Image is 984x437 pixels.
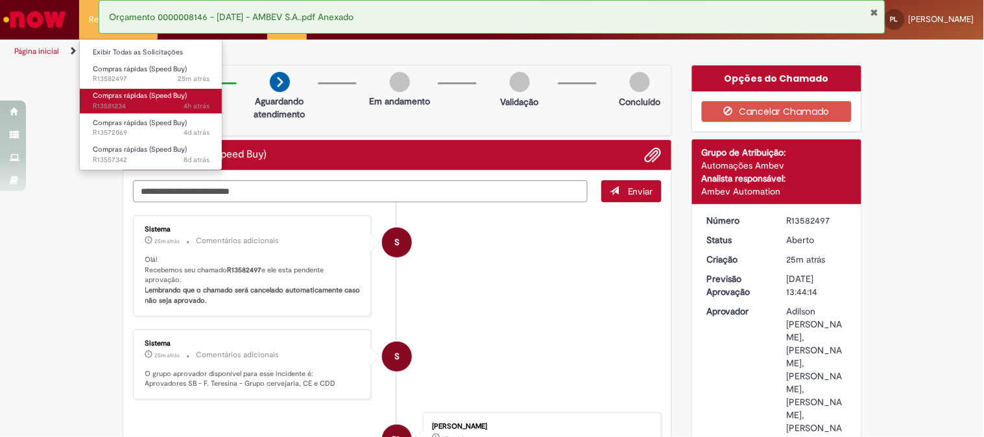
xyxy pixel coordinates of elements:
button: Cancelar Chamado [702,101,852,122]
time: 30/09/2025 15:44:14 [787,254,826,265]
div: [PERSON_NAME] [432,423,648,431]
dt: Status [697,233,777,246]
div: Sistema [145,226,361,233]
span: Compras rápidas (Speed Buy) [93,91,187,100]
time: 30/09/2025 15:44:27 [155,237,180,245]
img: ServiceNow [1,6,68,32]
div: Grupo de Atribuição: [702,146,852,159]
span: Orçamento 0000008146 - [DATE] - AMBEV S.A..pdf Anexado [109,11,354,23]
img: img-circle-grey.png [630,72,650,92]
span: 25m atrás [787,254,826,265]
span: S [394,341,400,372]
a: Aberto R13582497 : Compras rápidas (Speed Buy) [80,62,222,86]
a: Página inicial [14,46,59,56]
button: Enviar [601,180,662,202]
div: System [382,342,412,372]
span: Requisições [89,13,134,26]
p: Validação [501,95,539,108]
div: R13582497 [787,214,847,227]
div: Automações Ambev [702,159,852,172]
span: 4h atrás [184,101,210,111]
textarea: Digite sua mensagem aqui... [133,180,588,202]
span: PL [891,15,898,23]
span: Compras rápidas (Speed Buy) [93,64,187,74]
p: O grupo aprovador disponível para esse incidente é: Aprovadores SB - F. Teresina - Grupo cervejar... [145,369,361,389]
dt: Número [697,214,777,227]
span: Compras rápidas (Speed Buy) [93,118,187,128]
b: Lembrando que o chamado será cancelado automaticamente caso não seja aprovado. [145,285,363,305]
p: Olá! Recebemos seu chamado e ele esta pendente aprovação. [145,255,361,306]
span: R13557342 [93,155,210,165]
dt: Criação [697,253,777,266]
div: Sistema [145,340,361,348]
ul: Trilhas de página [10,40,646,64]
span: S [394,227,400,258]
span: 4d atrás [184,128,210,137]
div: Ambev Automation [702,185,852,198]
a: Aberto R13572069 : Compras rápidas (Speed Buy) [80,116,222,140]
button: Adicionar anexos [645,147,662,163]
img: img-circle-grey.png [390,72,410,92]
div: Opções do Chamado [692,65,861,91]
span: 25m atrás [155,351,180,359]
div: Analista responsável: [702,172,852,185]
img: arrow-next.png [270,72,290,92]
span: 25m atrás [155,237,180,245]
b: R13582497 [228,265,262,275]
div: [DATE] 13:44:14 [787,272,847,298]
p: Concluído [619,95,660,108]
dt: Aprovador [697,305,777,318]
span: 25m atrás [178,74,210,84]
small: Comentários adicionais [197,235,280,246]
p: Aguardando atendimento [248,95,311,121]
button: Fechar Notificação [870,7,878,18]
img: img-circle-grey.png [510,72,530,92]
div: Aberto [787,233,847,246]
small: Comentários adicionais [197,349,280,360]
a: Exibir Todas as Solicitações [80,45,222,60]
span: R13582497 [93,74,210,84]
time: 30/09/2025 15:44:23 [155,351,180,359]
span: R13572069 [93,128,210,138]
p: Em andamento [369,95,430,108]
a: Aberto R13557342 : Compras rápidas (Speed Buy) [80,143,222,167]
dt: Previsão Aprovação [697,272,777,298]
time: 23/09/2025 08:11:54 [184,155,210,165]
time: 26/09/2025 17:36:24 [184,128,210,137]
time: 30/09/2025 12:23:47 [184,101,210,111]
span: Enviar [628,185,653,197]
div: 30/09/2025 15:44:14 [787,253,847,266]
time: 30/09/2025 15:44:15 [178,74,210,84]
span: Compras rápidas (Speed Buy) [93,145,187,154]
span: [PERSON_NAME] [909,14,974,25]
div: System [382,228,412,257]
ul: Requisições [79,39,222,171]
a: Aberto R13581234 : Compras rápidas (Speed Buy) [80,89,222,113]
span: 8d atrás [184,155,210,165]
span: R13581234 [93,101,210,112]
